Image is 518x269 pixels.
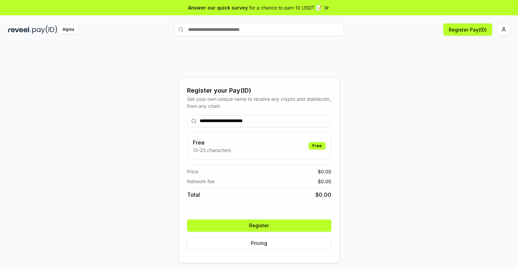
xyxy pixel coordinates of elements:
[187,219,331,232] button: Register
[193,147,231,154] p: 13-25 characters
[443,23,492,36] button: Register Pay(ID)
[59,25,78,34] div: Alpha
[32,25,57,34] img: pay_id
[8,25,31,34] img: reveel_dark
[318,178,331,185] span: $ 0.00
[187,95,331,110] div: Get your own unique name to receive any crypto and stablecoin, from any chain
[188,4,248,11] span: Answer our quick survey
[187,86,331,95] div: Register your Pay(ID)
[193,138,231,147] h3: Free
[187,237,331,249] button: Pricing
[309,142,326,150] div: Free
[249,4,322,11] span: for a chance to earn 10 USDT 📝
[318,168,331,175] span: $ 0.00
[315,191,331,199] span: $ 0.00
[187,178,215,185] span: Network fee
[187,191,200,199] span: Total
[187,168,198,175] span: Price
